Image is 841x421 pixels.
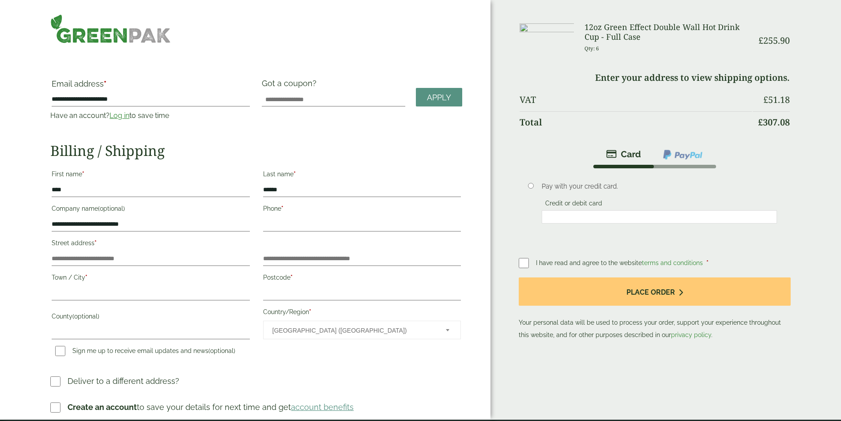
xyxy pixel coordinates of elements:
[671,331,711,338] a: privacy policy
[85,274,87,281] abbr: required
[52,168,249,183] label: First name
[758,34,763,46] span: £
[262,79,320,92] label: Got a coupon?
[291,402,354,412] a: account benefits
[68,402,137,412] strong: Create an account
[263,306,461,321] label: Country/Region
[309,308,311,315] abbr: required
[542,182,777,191] p: Pay with your credit card.
[544,213,774,221] iframe: Secure card payment input frame
[52,80,249,92] label: Email address
[52,310,249,325] label: County
[52,271,249,286] label: Town / City
[290,274,293,281] abbr: required
[272,321,434,340] span: United Kingdom (UK)
[68,401,354,413] p: to save your details for next time and get
[536,259,705,266] span: I have read and agree to the website
[94,239,97,247] abbr: required
[294,171,296,178] abbr: required
[758,116,790,128] bdi: 307.08
[642,259,703,266] a: terms and conditions
[520,67,789,88] td: Enter your address to view shipping options.
[520,89,751,110] th: VAT
[263,271,461,286] label: Postcode
[519,277,790,306] button: Place order
[82,171,84,178] abbr: required
[585,45,599,52] small: Qty: 6
[263,202,461,217] label: Phone
[72,313,99,320] span: (optional)
[55,346,65,356] input: Sign me up to receive email updates and news(optional)
[758,116,763,128] span: £
[263,321,461,339] span: Country/Region
[109,111,129,120] a: Log in
[520,111,751,133] th: Total
[104,79,106,88] abbr: required
[98,205,125,212] span: (optional)
[706,259,709,266] abbr: required
[50,14,171,43] img: GreenPak Supplies
[263,168,461,183] label: Last name
[662,149,703,160] img: ppcp-gateway.png
[68,375,179,387] p: Deliver to a different address?
[50,110,251,121] p: Have an account? to save time
[763,94,790,106] bdi: 51.18
[427,93,451,102] span: Apply
[758,34,790,46] bdi: 255.90
[542,200,606,209] label: Credit or debit card
[416,88,462,107] a: Apply
[606,149,641,159] img: stripe.png
[52,237,249,252] label: Street address
[519,277,790,341] p: Your personal data will be used to process your order, support your experience throughout this we...
[281,205,283,212] abbr: required
[585,23,752,42] h3: 12oz Green Effect Double Wall Hot Drink Cup - Full Case
[208,347,235,354] span: (optional)
[52,347,239,357] label: Sign me up to receive email updates and news
[50,142,462,159] h2: Billing / Shipping
[763,94,768,106] span: £
[52,202,249,217] label: Company name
